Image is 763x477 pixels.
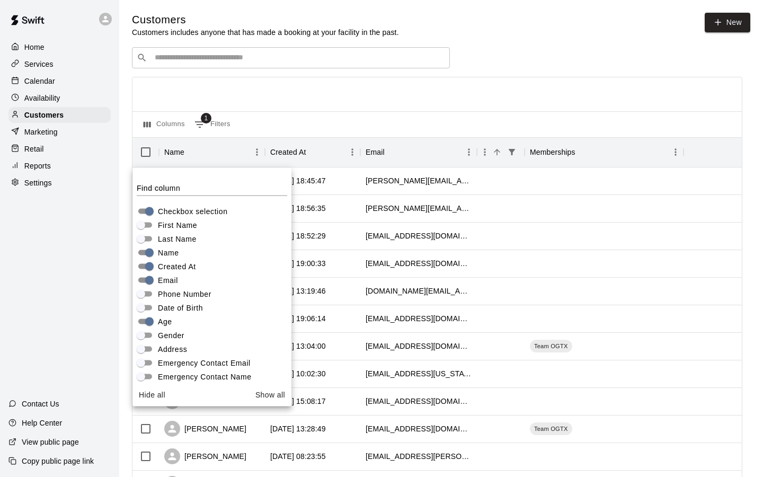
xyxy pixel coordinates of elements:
div: Team OGTX [530,422,572,435]
span: Team OGTX [530,342,572,350]
div: [PERSON_NAME] [164,421,246,437]
p: Availability [24,93,60,103]
span: Emergency Contact Email [158,357,251,368]
span: Date of Birth [158,302,203,313]
button: Show all [251,385,289,404]
div: Team OGTX [530,340,572,352]
span: Email [158,275,178,286]
p: Contact Us [22,399,59,409]
div: Search customers by name or email [132,47,450,68]
button: Menu [477,144,493,160]
a: Home [8,39,111,55]
div: 2025-03-04 18:52:29 [270,231,326,241]
p: Help Center [22,418,62,428]
div: 2025-01-14 13:04:00 [270,341,326,351]
p: Calendar [24,76,55,86]
div: Memberships [530,137,575,167]
a: Settings [8,175,111,191]
a: Reports [8,158,111,174]
div: vbozarth9@gmail.com [366,258,472,269]
button: Hide all [135,385,170,404]
button: Show filters [504,145,519,160]
div: info@pricelesscaterings.com [366,423,472,434]
p: View public page [22,437,79,447]
div: Name [159,137,265,167]
a: Calendar [8,73,111,89]
button: Menu [249,144,265,160]
div: 2025-01-13 13:19:46 [270,286,326,296]
div: 2025-09-30 15:08:17 [270,396,326,407]
button: Sort [490,145,504,160]
div: 2024-10-14 13:28:49 [270,423,326,434]
p: Customers includes anyone that has made a booking at your facility in the past. [132,27,399,38]
p: Retail [24,144,44,154]
p: Customers [24,110,64,120]
span: Team OGTX [530,425,572,433]
div: matt.francis.1733@gmail.com [366,451,472,462]
div: jwbbragg@gmail.com [366,313,472,324]
div: Created At [270,137,306,167]
div: [PERSON_NAME] [164,448,246,464]
a: New [705,13,750,32]
div: Email [366,137,385,167]
a: Retail [8,141,111,157]
p: Home [24,42,45,52]
div: Created At [265,137,360,167]
span: First Name [158,219,197,231]
button: Sort [306,145,321,160]
div: 2025-03-04 18:56:35 [270,203,326,214]
a: Customers [8,107,111,123]
div: 2025-01-18 10:02:30 [270,368,326,379]
div: Email [360,137,477,167]
div: harpal_texas@yahoo.com [366,368,472,379]
a: Availability [8,90,111,106]
div: pcrain80@yahoo.com [366,231,472,241]
h5: Customers [132,13,399,27]
span: Address [158,343,187,355]
span: Checkbox selection [158,206,227,217]
div: cocoscutecreations@gmail.com [366,396,472,407]
button: Select columns [141,116,188,133]
span: 1 [201,113,211,123]
p: Services [24,59,54,69]
span: Last Name [158,233,197,244]
span: Phone Number [158,288,211,299]
div: sgarvin@holtlunsford.com [366,341,472,351]
div: Memberships [525,137,684,167]
button: Menu [668,144,684,160]
div: 1 active filter [504,145,519,160]
div: 2025-01-13 19:06:14 [270,313,326,324]
div: kyle_sechrist@hotmail.com [366,203,472,214]
div: 2025-03-04 19:00:33 [270,258,326,269]
span: Gender [158,330,184,341]
div: 2025-03-04 18:45:47 [270,175,326,186]
button: Sort [575,145,590,160]
button: Show filters [192,116,233,133]
div: Age [477,137,525,167]
div: Name [164,137,184,167]
span: Age [158,316,172,327]
span: Name [158,247,179,258]
button: Menu [461,144,477,160]
div: Select columns [132,168,291,407]
button: Sort [385,145,400,160]
p: Reports [24,161,51,171]
button: Menu [344,144,360,160]
span: Emergency Contact Name [158,371,252,382]
a: Marketing [8,124,111,140]
p: Marketing [24,127,58,137]
a: Services [8,56,111,72]
p: Copy public page link [22,456,94,466]
button: Sort [184,145,199,160]
div: jonmiller.dev@gmail.com [366,286,472,296]
div: jeremi.guditis@paccar.com [366,175,472,186]
p: Settings [24,178,52,188]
